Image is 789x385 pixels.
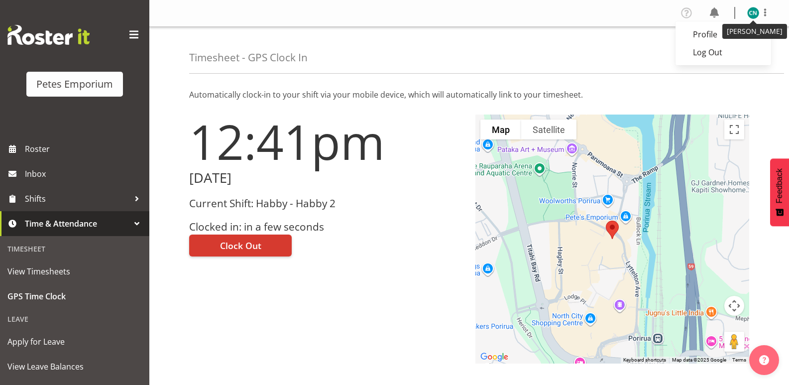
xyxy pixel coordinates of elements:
[2,284,147,309] a: GPS Time Clock
[480,120,521,139] button: Show street map
[36,77,113,92] div: Petes Emporium
[724,332,744,352] button: Drag Pegman onto the map to open Street View
[775,168,784,203] span: Feedback
[478,351,511,364] a: Open this area in Google Maps (opens a new window)
[676,43,771,61] a: Log Out
[676,25,771,43] a: Profile
[7,359,142,374] span: View Leave Balances
[25,141,144,156] span: Roster
[478,351,511,364] img: Google
[189,115,463,168] h1: 12:41pm
[2,354,147,379] a: View Leave Balances
[623,357,666,364] button: Keyboard shortcuts
[724,120,744,139] button: Toggle fullscreen view
[7,25,90,45] img: Rosterit website logo
[220,239,261,252] span: Clock Out
[7,289,142,304] span: GPS Time Clock
[25,216,129,231] span: Time & Attendance
[189,170,463,186] h2: [DATE]
[189,235,292,257] button: Clock Out
[7,334,142,349] span: Apply for Leave
[2,259,147,284] a: View Timesheets
[25,191,129,206] span: Shifts
[2,239,147,259] div: Timesheet
[189,221,463,233] h3: Clocked in: in a few seconds
[189,198,463,209] h3: Current Shift: Habby - Habby 2
[189,52,308,63] h4: Timesheet - GPS Clock In
[2,309,147,329] div: Leave
[7,264,142,279] span: View Timesheets
[189,89,749,101] p: Automatically clock-in to your shift via your mobile device, which will automatically link to you...
[724,296,744,316] button: Map camera controls
[759,355,769,365] img: help-xxl-2.png
[672,357,726,363] span: Map data ©2025 Google
[521,120,576,139] button: Show satellite imagery
[25,166,144,181] span: Inbox
[747,7,759,19] img: christine-neville11214.jpg
[770,158,789,226] button: Feedback - Show survey
[2,329,147,354] a: Apply for Leave
[732,357,746,363] a: Terms (opens in new tab)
